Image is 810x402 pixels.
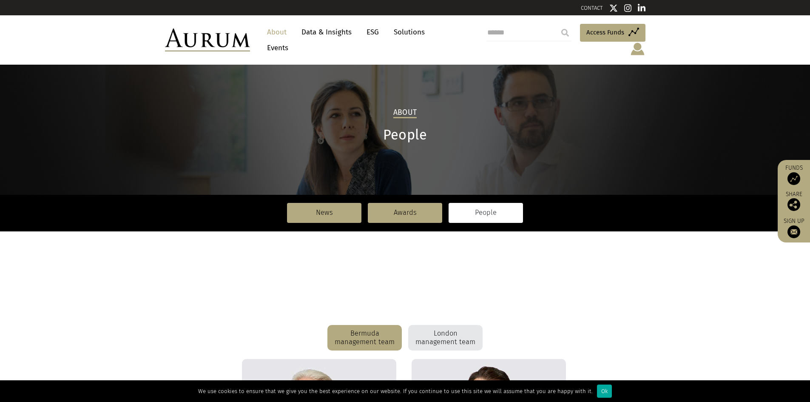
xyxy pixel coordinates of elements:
a: Sign up [782,217,806,238]
a: Access Funds [580,24,645,42]
img: Access Funds [787,172,800,185]
a: Solutions [389,24,429,40]
a: Events [263,40,288,56]
input: Submit [557,24,574,41]
h2: About [393,108,417,118]
div: London management team [408,325,483,351]
a: People [449,203,523,222]
div: Share [782,191,806,211]
h1: People [165,127,645,143]
img: Aurum [165,29,250,51]
div: Bermuda management team [327,325,402,351]
img: Twitter icon [609,4,618,12]
a: Awards [368,203,442,222]
span: Access Funds [586,27,624,37]
img: Sign up to our newsletter [787,225,800,238]
img: Instagram icon [624,4,632,12]
div: Ok [597,385,612,398]
a: CONTACT [581,5,603,11]
img: Linkedin icon [638,4,645,12]
a: ESG [362,24,383,40]
a: Data & Insights [297,24,356,40]
a: Funds [782,164,806,185]
a: About [263,24,291,40]
a: News [287,203,361,222]
img: Share this post [787,198,800,211]
img: account-icon.svg [630,42,645,56]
